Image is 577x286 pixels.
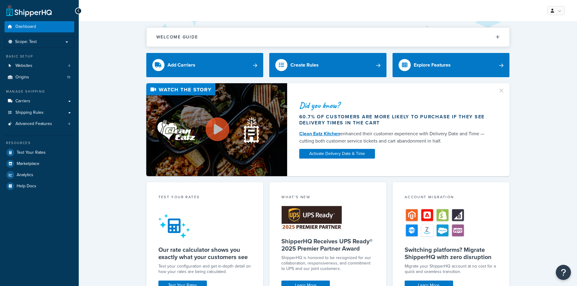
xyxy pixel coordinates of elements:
a: Dashboard [5,21,74,32]
a: Carriers [5,96,74,107]
a: Test Your Rates [5,147,74,158]
a: Analytics [5,169,74,180]
button: Open Resource Center [556,265,571,280]
span: Origins [15,75,29,80]
p: ShipperHQ is honored to be recognized for our collaboration, responsiveness, and commitment to UP... [281,255,374,271]
span: Marketplace [17,161,39,166]
a: Create Rules [269,53,386,77]
span: Analytics [17,173,33,178]
a: Activate Delivery Date & Time [299,149,375,159]
span: 4 [68,121,70,127]
div: Account Migration [405,194,498,201]
div: What's New [281,194,374,201]
h5: Our rate calculator shows you exactly what your customers see [158,246,251,261]
div: 60.7% of customers are more likely to purchase if they see delivery times in the cart [299,114,491,126]
h5: Switching platforms? Migrate ShipperHQ with zero disruption [405,246,498,261]
li: Websites [5,60,74,71]
a: Add Carriers [146,53,264,77]
div: Manage Shipping [5,89,74,94]
button: Welcome Guide [147,28,509,47]
li: Advanced Features [5,118,74,130]
li: Origins [5,72,74,83]
span: 19 [67,75,70,80]
img: Video thumbnail [146,83,287,176]
div: Test your configuration and get in-depth detail on how your rates are being calculated. [158,264,251,274]
div: Explore Features [414,61,451,69]
div: enhanced their customer experience with Delivery Date and Time — cutting both customer service ti... [299,130,491,145]
a: Clean Eatz Kitchen [299,130,340,137]
span: Scope: Test [15,39,37,44]
div: Did you know? [299,101,491,110]
div: Migrate your ShipperHQ account at no cost for a quick and seamless transition. [405,264,498,274]
div: Resources [5,140,74,146]
h5: ShipperHQ Receives UPS Ready® 2025 Premier Partner Award [281,238,374,252]
span: Help Docs [17,184,36,189]
a: Shipping Rules [5,107,74,118]
div: Create Rules [290,61,319,69]
h2: Welcome Guide [156,35,198,39]
div: Add Carriers [167,61,195,69]
span: Test Your Rates [17,150,46,155]
a: Advanced Features4 [5,118,74,130]
span: Shipping Rules [15,110,44,115]
span: Advanced Features [15,121,52,127]
a: Marketplace [5,158,74,169]
span: Carriers [15,99,30,104]
a: Explore Features [393,53,510,77]
div: Test your rates [158,194,251,201]
a: Origins19 [5,72,74,83]
span: Dashboard [15,24,36,29]
a: Websites4 [5,60,74,71]
span: 4 [68,63,70,68]
div: Basic Setup [5,54,74,59]
span: Websites [15,63,32,68]
a: Help Docs [5,181,74,192]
